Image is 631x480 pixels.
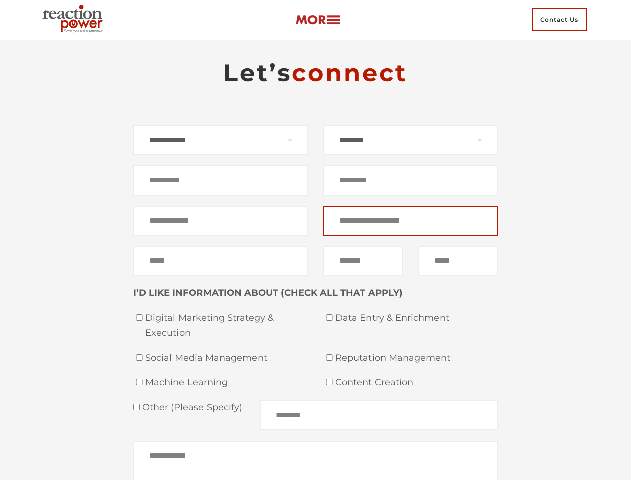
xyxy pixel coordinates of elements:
[140,402,243,413] span: Other (please specify)
[292,58,408,87] span: connect
[335,375,498,390] span: Content Creation
[133,58,498,88] h2: Let’s
[532,8,587,31] span: Contact Us
[38,2,111,38] img: Executive Branding | Personal Branding Agency
[335,311,498,326] span: Data Entry & Enrichment
[133,287,403,298] strong: I’D LIKE INFORMATION ABOUT (CHECK ALL THAT APPLY)
[295,14,340,26] img: more-btn.png
[145,375,308,390] span: Machine Learning
[335,351,498,366] span: Reputation Management
[145,311,308,340] span: Digital Marketing Strategy & Execution
[145,351,308,366] span: Social Media Management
